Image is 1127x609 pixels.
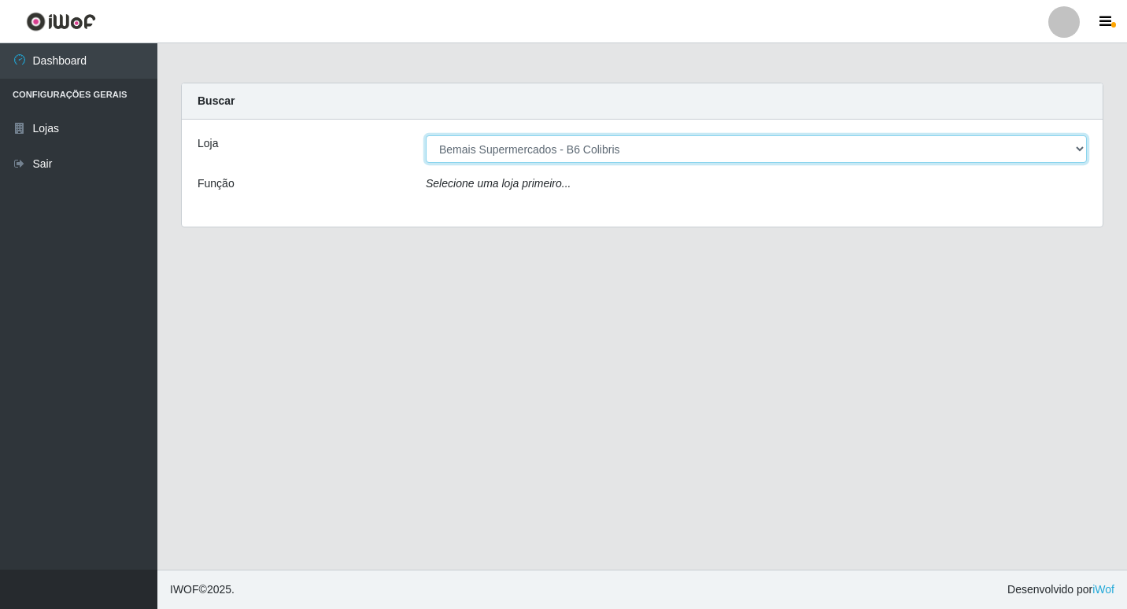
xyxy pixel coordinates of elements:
[26,12,96,31] img: CoreUI Logo
[426,177,571,190] i: Selecione uma loja primeiro...
[1092,583,1114,596] a: iWof
[1007,581,1114,598] span: Desenvolvido por
[198,175,235,192] label: Função
[198,135,218,152] label: Loja
[170,581,235,598] span: © 2025 .
[170,583,199,596] span: IWOF
[198,94,235,107] strong: Buscar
